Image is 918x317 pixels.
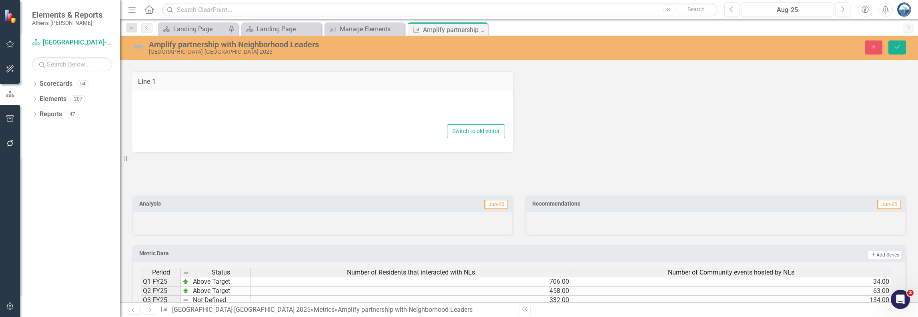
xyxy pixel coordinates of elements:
[907,290,914,296] span: 3
[742,2,833,17] button: Aug-25
[66,111,79,117] div: 47
[532,201,776,207] h3: Recommendations
[571,287,891,296] td: 63.00
[182,288,189,294] img: zOikAAAAAElFTkSuQmCC
[4,9,18,23] img: ClearPoint Strategy
[32,20,102,26] small: Athens-[PERSON_NAME]
[877,200,901,209] span: Jun-25
[687,6,705,12] span: Search
[447,124,505,138] button: Switch to old editor
[70,96,86,103] div: 207
[868,250,902,259] button: Add Series
[32,10,102,20] span: Elements & Reports
[141,277,181,287] td: Q1 FY25
[183,270,189,276] img: 8DAGhfEEPCf229AAAAAElFTkSuQmCC
[160,305,513,315] div: » »
[149,40,569,49] div: Amplify partnership with Neighborhood Leaders
[676,4,716,15] button: Search
[138,78,507,85] h3: Line 1
[141,296,181,305] td: Q3 FY25
[172,306,311,313] a: [GEOGRAPHIC_DATA]-[GEOGRAPHIC_DATA] 2025
[40,79,72,89] a: Scorecards
[897,2,911,17] img: Andy Minish
[32,57,112,71] input: Search Below...
[571,277,891,287] td: 34.00
[173,24,226,34] div: Landing Page
[182,279,189,285] img: zOikAAAAAElFTkSuQmCC
[571,296,891,305] td: 134.00
[251,277,571,287] td: 706.00
[314,306,335,313] a: Metrics
[152,269,170,276] span: Period
[251,287,571,296] td: 458.00
[76,81,89,87] div: 54
[139,201,311,207] h3: Analysis
[149,49,569,55] div: [GEOGRAPHIC_DATA]-[GEOGRAPHIC_DATA] 2025
[40,110,62,119] a: Reports
[423,25,486,35] div: Amplify partnership with Neighborhood Leaders
[139,250,495,256] h3: Metric Data
[327,24,403,34] a: Manage Elements
[212,269,230,276] span: Status
[182,297,189,303] img: 8DAGhfEEPCf229AAAAAElFTkSuQmCC
[162,3,718,17] input: Search ClearPoint...
[191,296,251,305] td: Not Defined
[40,95,66,104] a: Elements
[744,5,830,15] div: Aug-25
[32,38,112,47] a: [GEOGRAPHIC_DATA]-[GEOGRAPHIC_DATA] 2025
[338,306,473,313] div: Amplify partnership with Neighborhood Leaders
[484,200,508,209] span: Jun-25
[132,40,145,53] img: Not Defined
[251,296,571,305] td: 332.00
[347,269,475,276] span: Number of Residents that interacted with NLs
[160,24,226,34] a: Landing Page
[257,24,319,34] div: Landing Page
[141,287,181,296] td: Q2 FY25
[191,287,251,296] td: Above Target
[191,277,251,287] td: Above Target
[668,269,794,276] span: Number of Community events hosted by NLs
[891,290,910,309] iframe: Intercom live chat
[243,24,319,34] a: Landing Page
[340,24,403,34] div: Manage Elements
